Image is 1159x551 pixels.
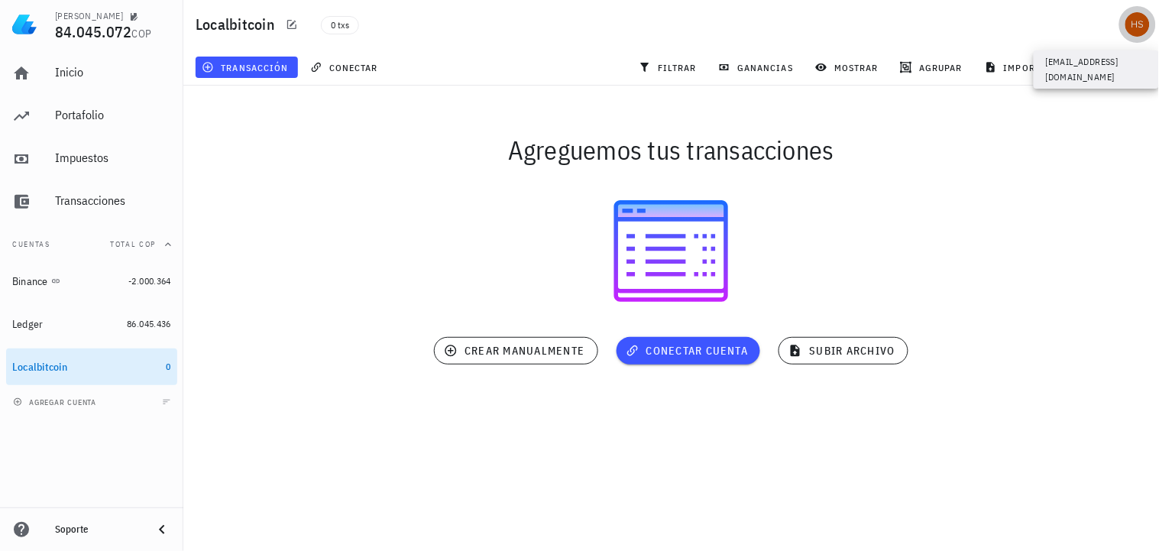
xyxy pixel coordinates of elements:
[978,57,1062,78] button: importar
[196,57,298,78] button: transacción
[1125,12,1150,37] div: avatar
[6,141,177,177] a: Impuestos
[6,55,177,92] a: Inicio
[55,21,132,42] span: 84.045.072
[6,98,177,135] a: Portafolio
[196,12,281,37] h1: Localbitcoin
[128,275,171,287] span: -2.000.364
[809,57,888,78] button: mostrar
[12,12,37,37] img: LedgiFi
[110,239,156,249] span: Total COP
[818,61,879,73] span: mostrar
[894,57,972,78] button: agrupar
[55,108,171,122] div: Portafolio
[55,10,123,22] div: [PERSON_NAME]
[629,344,749,358] span: conectar cuenta
[12,318,44,331] div: Ledger
[304,57,388,78] button: conectar
[6,306,177,342] a: Ledger 86.045.436
[205,61,288,73] span: transacción
[721,61,793,73] span: ganancias
[6,348,177,385] a: Localbitcoin 0
[617,337,761,365] button: conectar cuenta
[55,193,171,208] div: Transacciones
[6,226,177,263] button: CuentasTotal COP
[313,61,378,73] span: conectar
[12,361,67,374] div: Localbitcoin
[988,61,1053,73] span: importar
[331,17,349,34] span: 0 txs
[132,27,152,41] span: COP
[12,275,48,288] div: Binance
[633,57,706,78] button: filtrar
[6,263,177,300] a: Binance -2.000.364
[903,61,963,73] span: agrupar
[792,344,895,358] span: subir archivo
[16,397,96,407] span: agregar cuenta
[779,337,908,365] button: subir archivo
[434,337,597,365] button: crear manualmente
[447,344,584,358] span: crear manualmente
[55,523,141,536] div: Soporte
[55,65,171,79] div: Inicio
[55,151,171,165] div: Impuestos
[6,183,177,220] a: Transacciones
[642,61,697,73] span: filtrar
[712,57,803,78] button: ganancias
[9,394,103,410] button: agregar cuenta
[127,318,171,329] span: 86.045.436
[167,361,171,372] span: 0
